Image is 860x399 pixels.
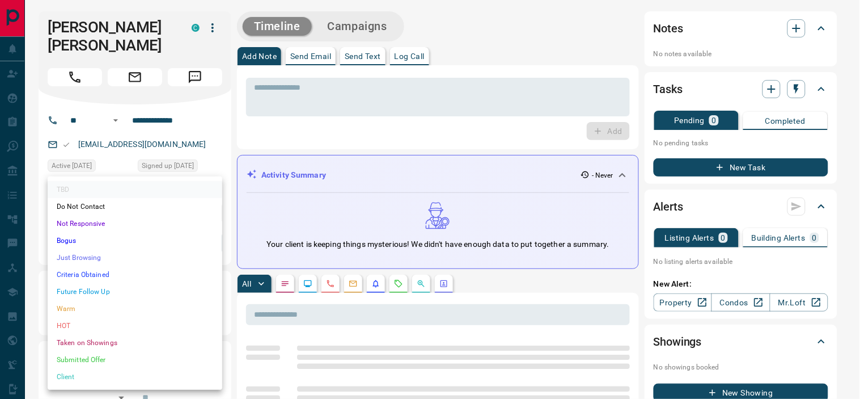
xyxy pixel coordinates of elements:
[48,351,222,368] li: Submitted Offer
[48,266,222,283] li: Criteria Obtained
[48,198,222,215] li: Do Not Contact
[48,368,222,385] li: Client
[48,215,222,232] li: Not Responsive
[48,249,222,266] li: Just Browsing
[48,300,222,317] li: Warm
[48,317,222,334] li: HOT
[48,283,222,300] li: Future Follow Up
[48,232,222,249] li: Bogus
[48,334,222,351] li: Taken on Showings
